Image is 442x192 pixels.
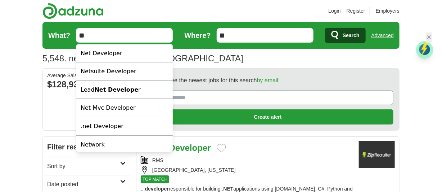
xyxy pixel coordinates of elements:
a: Jr .Net Developer [141,143,211,153]
a: Register [347,7,365,15]
a: Login [328,7,340,15]
strong: Developer [169,143,211,153]
span: TOP MATCH [141,175,169,183]
button: Create alert [142,109,393,125]
label: What? [48,30,70,41]
strong: Net Develope [95,86,139,93]
strong: Net [153,143,167,153]
a: Sort by [43,157,130,175]
label: Where? [184,30,211,41]
div: Netsuite Developer [76,62,173,81]
img: Company logo [359,141,395,168]
div: Average Salary [47,73,126,78]
div: Net Mvc Developer [76,99,173,117]
a: Advanced [371,28,394,43]
div: .net Developer [76,117,173,136]
a: Employers [376,7,400,15]
div: Network [76,136,173,154]
div: RMS [141,156,353,164]
strong: NET [224,186,234,192]
div: $128,938 [47,78,126,91]
h2: Sort by [47,162,120,171]
h1: . net developer Jobs in [GEOGRAPHIC_DATA] [42,53,243,63]
strong: developer [145,186,169,192]
div: [GEOGRAPHIC_DATA], [US_STATE] [141,166,353,174]
button: Add to favorite jobs [217,144,226,153]
div: Net Developer [76,44,173,63]
h2: Date posted [47,180,120,189]
h2: Filter results [43,137,130,157]
span: Search [343,28,360,43]
span: Receive the newest jobs for this search : [157,76,280,85]
a: by email [257,77,279,83]
img: Adzuna logo [42,3,104,19]
button: Search [325,28,366,43]
span: 5,548 [42,52,64,65]
div: Lead r [76,81,173,99]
